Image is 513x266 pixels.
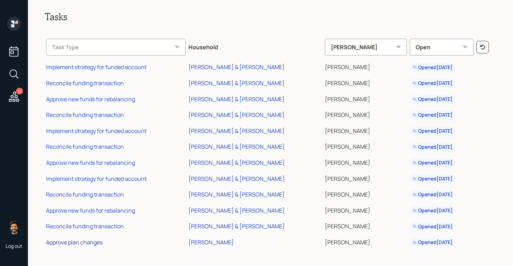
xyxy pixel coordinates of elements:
div: [PERSON_NAME] & [PERSON_NAME] [188,222,285,230]
div: Opened [DATE] [412,80,453,87]
div: Approve new funds for rebalancing [46,159,135,167]
div: Opened [DATE] [412,191,453,198]
td: [PERSON_NAME] [324,74,408,90]
div: Implement strategy for funded account [46,63,147,71]
div: 12 [16,88,23,95]
td: [PERSON_NAME] [324,138,408,154]
div: [PERSON_NAME] & [PERSON_NAME] [188,175,285,183]
div: Reconcile funding transaction [46,79,124,87]
td: [PERSON_NAME] [324,217,408,234]
div: [PERSON_NAME] & [PERSON_NAME] [188,159,285,167]
div: Implement strategy for funded account [46,127,147,135]
div: Opened [DATE] [412,207,453,214]
div: Opened [DATE] [412,143,453,150]
div: Opened [DATE] [412,111,453,118]
div: [PERSON_NAME] & [PERSON_NAME] [188,95,285,103]
td: [PERSON_NAME] [324,58,408,74]
div: [PERSON_NAME] & [PERSON_NAME] [188,127,285,135]
div: Opened [DATE] [412,127,453,134]
div: Task Type [46,39,186,56]
div: Approve new funds for rebalancing [46,95,135,103]
div: [PERSON_NAME] & [PERSON_NAME] [188,143,285,150]
div: Reconcile funding transaction [46,222,124,230]
div: Opened [DATE] [412,159,453,166]
div: [PERSON_NAME] & [PERSON_NAME] [188,111,285,119]
td: [PERSON_NAME] [324,106,408,122]
div: Opened [DATE] [412,64,453,71]
div: Open [410,39,474,56]
td: [PERSON_NAME] [324,90,408,106]
div: Implement strategy for funded account [46,175,147,183]
div: Opened [DATE] [412,223,453,230]
td: [PERSON_NAME] [324,122,408,138]
th: Household [187,34,324,58]
div: Reconcile funding transaction [46,111,124,119]
td: [PERSON_NAME] [324,170,408,186]
div: [PERSON_NAME] & [PERSON_NAME] [188,63,285,71]
td: [PERSON_NAME] [324,185,408,201]
div: [PERSON_NAME] [325,39,407,56]
h2: Tasks [45,11,496,23]
div: [PERSON_NAME] & [PERSON_NAME] [188,191,285,198]
div: Approve new funds for rebalancing [46,207,135,214]
td: [PERSON_NAME] [324,233,408,249]
div: Approve plan changes [46,238,103,246]
img: eric-schwartz-headshot.png [7,220,21,234]
td: [PERSON_NAME] [324,154,408,170]
div: Opened [DATE] [412,239,453,246]
div: Opened [DATE] [412,175,453,182]
div: Reconcile funding transaction [46,143,124,150]
div: [PERSON_NAME] & [PERSON_NAME] [188,207,285,214]
div: Log out [6,243,22,249]
div: [PERSON_NAME] [188,238,234,246]
div: Reconcile funding transaction [46,191,124,198]
td: [PERSON_NAME] [324,201,408,217]
div: Opened [DATE] [412,96,453,103]
div: [PERSON_NAME] & [PERSON_NAME] [188,79,285,87]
